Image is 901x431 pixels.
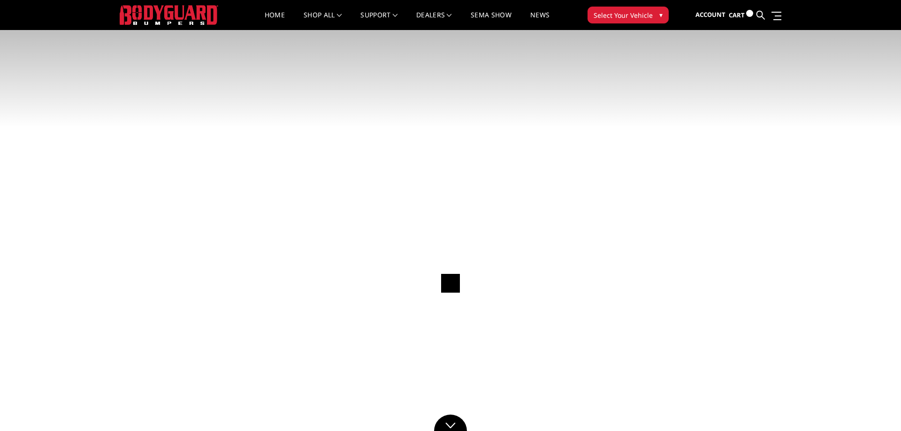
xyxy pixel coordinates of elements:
[594,10,653,20] span: Select Your Vehicle
[360,12,397,30] a: Support
[729,2,753,28] a: Cart
[120,5,218,24] img: BODYGUARD BUMPERS
[471,12,512,30] a: SEMA Show
[659,10,663,20] span: ▾
[695,2,725,28] a: Account
[265,12,285,30] a: Home
[588,7,669,23] button: Select Your Vehicle
[530,12,550,30] a: News
[695,10,725,19] span: Account
[304,12,342,30] a: shop all
[434,415,467,431] a: Click to Down
[416,12,452,30] a: Dealers
[729,11,745,19] span: Cart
